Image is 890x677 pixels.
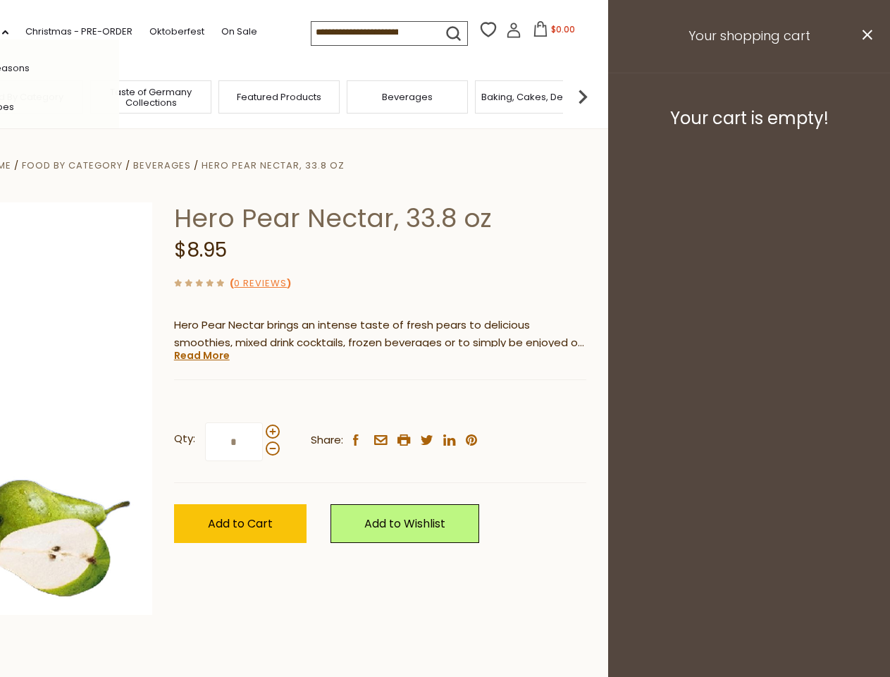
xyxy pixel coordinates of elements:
[174,504,307,543] button: Add to Cart
[230,276,291,290] span: ( )
[234,276,287,291] a: 0 Reviews
[174,202,586,234] h1: Hero Pear Nectar, 33.8 oz
[524,21,584,42] button: $0.00
[174,236,227,264] span: $8.95
[202,159,345,172] a: Hero Pear Nectar, 33.8 oz
[149,24,204,39] a: Oktoberfest
[133,159,191,172] a: Beverages
[569,83,597,111] img: next arrow
[94,87,207,108] a: Taste of Germany Collections
[174,317,586,352] p: Hero Pear Nectar brings an intense taste of fresh pears to delicious smoothies, mixed drink cockt...
[481,92,591,102] a: Baking, Cakes, Desserts
[25,24,132,39] a: Christmas - PRE-ORDER
[330,504,479,543] a: Add to Wishlist
[221,24,257,39] a: On Sale
[208,516,273,532] span: Add to Cart
[626,108,872,129] h3: Your cart is empty!
[174,348,230,362] a: Read More
[174,430,195,448] strong: Qty:
[311,432,343,449] span: Share:
[551,23,575,35] span: $0.00
[382,92,433,102] a: Beverages
[22,159,123,172] a: Food By Category
[205,422,263,461] input: Qty:
[237,92,321,102] a: Featured Products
